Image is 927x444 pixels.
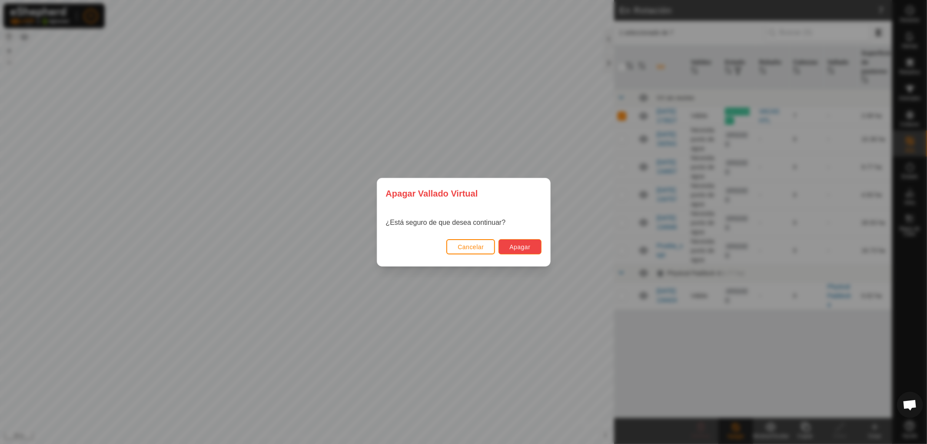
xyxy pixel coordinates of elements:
button: Cancelar [446,239,495,254]
button: Apagar [498,239,541,254]
p: ¿Está seguro de que desea continuar? [386,217,506,228]
span: Apagar Vallado Virtual [386,187,478,200]
span: Cancelar [458,244,484,250]
span: Apagar [509,244,530,250]
a: Chat abierto [897,392,923,418]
